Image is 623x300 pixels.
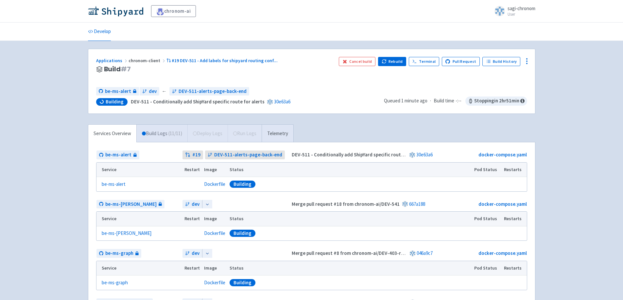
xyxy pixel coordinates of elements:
th: Restarts [502,163,527,177]
a: Develop [88,23,111,41]
span: ( 11 / 11 ) [168,130,182,137]
span: DEV-511-alerts-page-back-end [179,88,247,95]
a: 046a9c7 [417,250,433,256]
span: Building [106,98,124,105]
div: Building [230,181,255,188]
a: Telemetry [262,125,293,143]
strong: DEV-511 - Conditionally add ShipYard specific route for alerts [292,151,425,158]
a: chronom-ai [151,5,196,17]
span: chronom-client [129,58,166,63]
span: -:-- [456,97,461,105]
th: Image [202,163,227,177]
span: sagi-chronom [508,5,535,11]
img: Shipyard logo [88,6,143,16]
th: Status [227,261,472,275]
th: Restart [182,212,202,226]
strong: Merge pull request #8 from chronom-ai/DEV-403-re-create-graph [292,250,435,256]
a: docker-compose.yaml [478,151,527,158]
a: be-ms-graph [102,279,128,287]
a: dev [182,249,202,258]
th: Service [96,212,182,226]
a: 667a188 [409,201,425,207]
a: Pull Request [442,57,480,66]
a: dev [182,200,202,209]
span: DEV-511-alerts-page-back-end [214,151,282,159]
a: #19 [182,150,203,159]
span: Build time [434,97,454,105]
a: Build History [482,57,520,66]
a: Dockerfile [204,181,225,187]
a: be-ms-[PERSON_NAME] [96,200,164,209]
a: docker-compose.yaml [478,250,527,256]
span: be-ms-graph [105,250,133,257]
a: 30e63a6 [274,98,290,105]
th: Restart [182,261,202,275]
strong: DEV-511 - Conditionally add ShipYard specific route for alerts [131,98,265,105]
div: · [384,97,527,106]
th: Service [96,163,182,177]
a: Dockerfile [204,279,225,286]
a: sagi-chronom User [491,6,535,16]
th: Image [202,261,227,275]
a: DEV-511-alerts-page-back-end [205,150,285,159]
span: be-ms-alert [105,151,131,159]
a: Build Logs (11/11) [137,125,187,143]
th: Pod Status [472,163,502,177]
time: 1 minute ago [401,97,427,104]
a: dev [140,87,159,96]
div: Building [230,279,255,286]
th: Restarts [502,212,527,226]
a: DEV-511-alerts-page-back-end [169,87,249,96]
span: #19 DEV-511 - Add labels for shipyard routing conf ... [172,58,278,63]
a: docker-compose.yaml [478,201,527,207]
th: Status [227,212,472,226]
a: Dockerfile [204,230,225,236]
a: #19 DEV-511 - Add labels for shipyard routing conf... [166,58,279,63]
th: Status [227,163,472,177]
a: Services Overview [88,125,136,143]
span: Queued [384,97,427,104]
a: be-ms-graph [96,249,141,258]
a: be-ms-alert [96,87,139,96]
span: be-ms-[PERSON_NAME] [105,201,157,208]
span: dev [192,250,199,257]
span: dev [192,201,199,208]
strong: Merge pull request #18 from chronom-ai/DEV-541 [292,201,400,207]
a: be-ms-alert [96,150,139,159]
th: Pod Status [472,261,502,275]
strong: # 19 [192,151,200,159]
div: Building [230,230,255,237]
a: 30e63a6 [416,151,433,158]
a: be-ms-alert [102,181,126,188]
small: User [508,12,535,16]
th: Service [96,261,182,275]
span: be-ms-alert [105,88,131,95]
span: ← [162,88,167,95]
th: Restarts [502,261,527,275]
span: Stopping in 2 hr 51 min [465,97,527,106]
span: Build [104,65,131,73]
a: Applications [96,58,129,63]
span: dev [149,88,157,95]
button: Cancel build [339,57,376,66]
a: Terminal [409,57,439,66]
span: # 7 [121,64,131,74]
th: Restart [182,163,202,177]
button: Rebuild [378,57,406,66]
a: be-ms-[PERSON_NAME] [102,230,151,237]
th: Pod Status [472,212,502,226]
th: Image [202,212,227,226]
